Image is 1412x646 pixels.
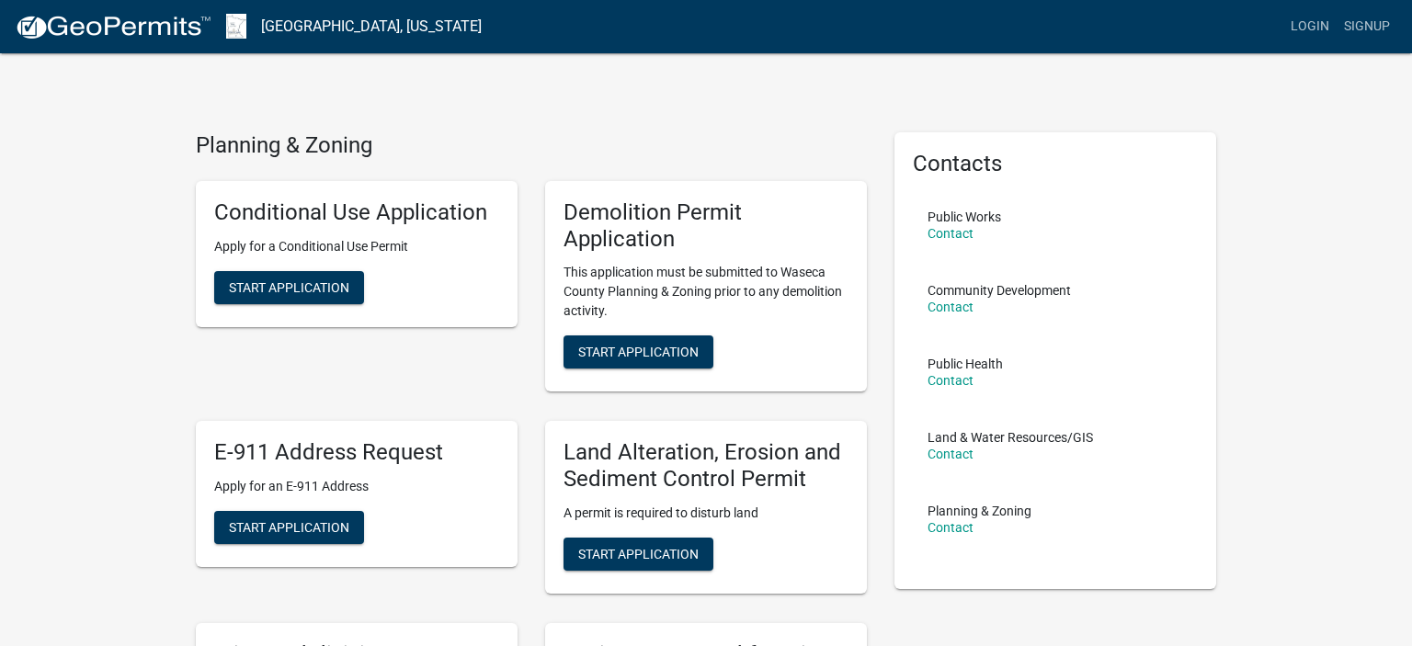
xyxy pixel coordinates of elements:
[578,345,699,359] span: Start Application
[214,439,499,466] h5: E-911 Address Request
[214,271,364,304] button: Start Application
[564,504,848,523] p: A permit is required to disturb land
[564,439,848,493] h5: Land Alteration, Erosion and Sediment Control Permit
[578,546,699,561] span: Start Application
[229,520,349,535] span: Start Application
[229,279,349,294] span: Start Application
[928,226,974,241] a: Contact
[1283,9,1337,44] a: Login
[928,210,1001,223] p: Public Works
[214,477,499,496] p: Apply for an E-911 Address
[564,538,713,571] button: Start Application
[913,151,1198,177] h5: Contacts
[564,263,848,321] p: This application must be submitted to Waseca County Planning & Zoning prior to any demolition act...
[928,520,974,535] a: Contact
[564,335,713,368] button: Start Application
[928,300,974,314] a: Contact
[928,504,1031,517] p: Planning & Zoning
[214,511,364,544] button: Start Application
[261,11,482,42] a: [GEOGRAPHIC_DATA], [US_STATE]
[564,199,848,253] h5: Demolition Permit Application
[226,14,246,39] img: Waseca County, Minnesota
[214,199,499,226] h5: Conditional Use Application
[214,237,499,256] p: Apply for a Conditional Use Permit
[928,357,1003,370] p: Public Health
[196,132,867,159] h4: Planning & Zoning
[928,447,974,461] a: Contact
[1337,9,1397,44] a: Signup
[928,284,1071,297] p: Community Development
[928,373,974,388] a: Contact
[928,431,1093,444] p: Land & Water Resources/GIS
